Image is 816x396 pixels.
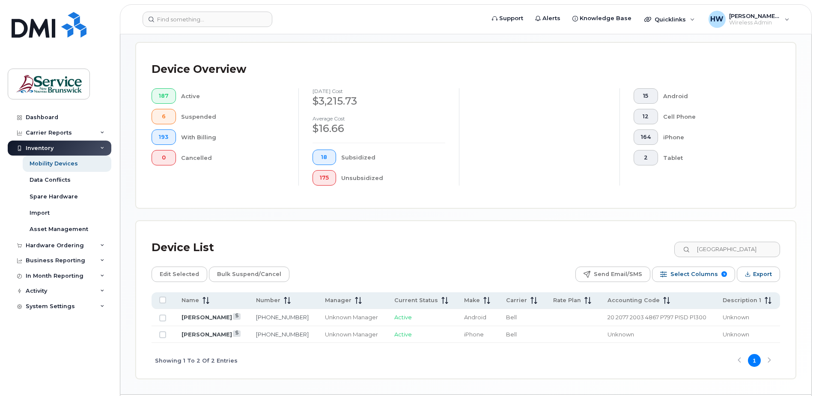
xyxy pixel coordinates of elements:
[464,331,484,338] span: iPhone
[663,129,767,145] div: iPhone
[313,150,336,165] button: 18
[143,12,272,27] input: Find something...
[652,267,735,282] button: Select Columns 9
[566,10,637,27] a: Knowledge Base
[313,116,445,121] h4: Average cost
[703,11,795,28] div: Hueser, Wendy (ASD-S)
[181,129,285,145] div: With Billing
[634,129,658,145] button: 164
[663,109,767,124] div: Cell Phone
[233,330,241,337] a: View Last Bill
[710,14,724,24] span: HW
[634,88,658,104] button: 15
[729,19,780,26] span: Wireless Admin
[313,170,336,186] button: 175
[152,129,176,145] button: 193
[325,313,379,321] div: Unknown Manager
[723,331,749,338] span: Unknown
[506,314,517,321] span: Bell
[320,154,329,161] span: 18
[152,150,176,165] button: 0
[256,297,280,304] span: Number
[670,268,718,281] span: Select Columns
[663,88,767,104] div: Android
[721,271,727,277] span: 9
[641,154,651,161] span: 2
[182,331,232,338] a: [PERSON_NAME]
[753,268,772,281] span: Export
[233,313,241,320] a: View Last Bill
[152,88,176,104] button: 187
[594,268,642,281] span: Send Email/SMS
[182,297,199,304] span: Name
[580,14,631,23] span: Knowledge Base
[320,174,329,181] span: 175
[181,109,285,124] div: Suspended
[506,331,517,338] span: Bell
[181,88,285,104] div: Active
[641,113,651,120] span: 12
[634,109,658,124] button: 12
[159,113,169,120] span: 6
[209,267,289,282] button: Bulk Suspend/Cancel
[325,297,351,304] span: Manager
[152,58,246,81] div: Device Overview
[394,331,412,338] span: Active
[641,134,651,141] span: 164
[394,314,412,321] span: Active
[608,314,706,321] span: 20 2077 2003 4867 P797 PISD P1300
[159,93,169,99] span: 187
[723,314,749,321] span: Unknown
[155,354,238,367] span: Showing 1 To 2 Of 2 Entries
[663,150,767,165] div: Tablet
[529,10,566,27] a: Alerts
[160,268,199,281] span: Edit Selected
[217,268,281,281] span: Bulk Suspend/Cancel
[499,14,523,23] span: Support
[641,93,651,99] span: 15
[313,94,445,108] div: $3,215.73
[674,242,780,257] input: Search Device List ...
[506,297,527,304] span: Carrier
[723,297,761,304] span: Description 1
[313,121,445,136] div: $16.66
[729,12,780,19] span: [PERSON_NAME] (ASD-S)
[325,330,379,339] div: Unknown Manager
[737,267,780,282] button: Export
[486,10,529,27] a: Support
[152,237,214,259] div: Device List
[542,14,560,23] span: Alerts
[152,267,207,282] button: Edit Selected
[313,88,445,94] h4: [DATE] cost
[159,134,169,141] span: 193
[638,11,701,28] div: Quicklinks
[608,331,634,338] span: Unknown
[256,331,309,338] a: [PHONE_NUMBER]
[152,109,176,124] button: 6
[181,150,285,165] div: Cancelled
[464,314,486,321] span: Android
[394,297,438,304] span: Current Status
[608,297,660,304] span: Accounting Code
[655,16,686,23] span: Quicklinks
[341,170,446,186] div: Unsubsidized
[575,267,650,282] button: Send Email/SMS
[464,297,480,304] span: Make
[748,354,761,367] button: Page 1
[634,150,658,165] button: 2
[159,154,169,161] span: 0
[553,297,581,304] span: Rate Plan
[182,314,232,321] a: [PERSON_NAME]
[256,314,309,321] a: [PHONE_NUMBER]
[341,150,446,165] div: Subsidized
